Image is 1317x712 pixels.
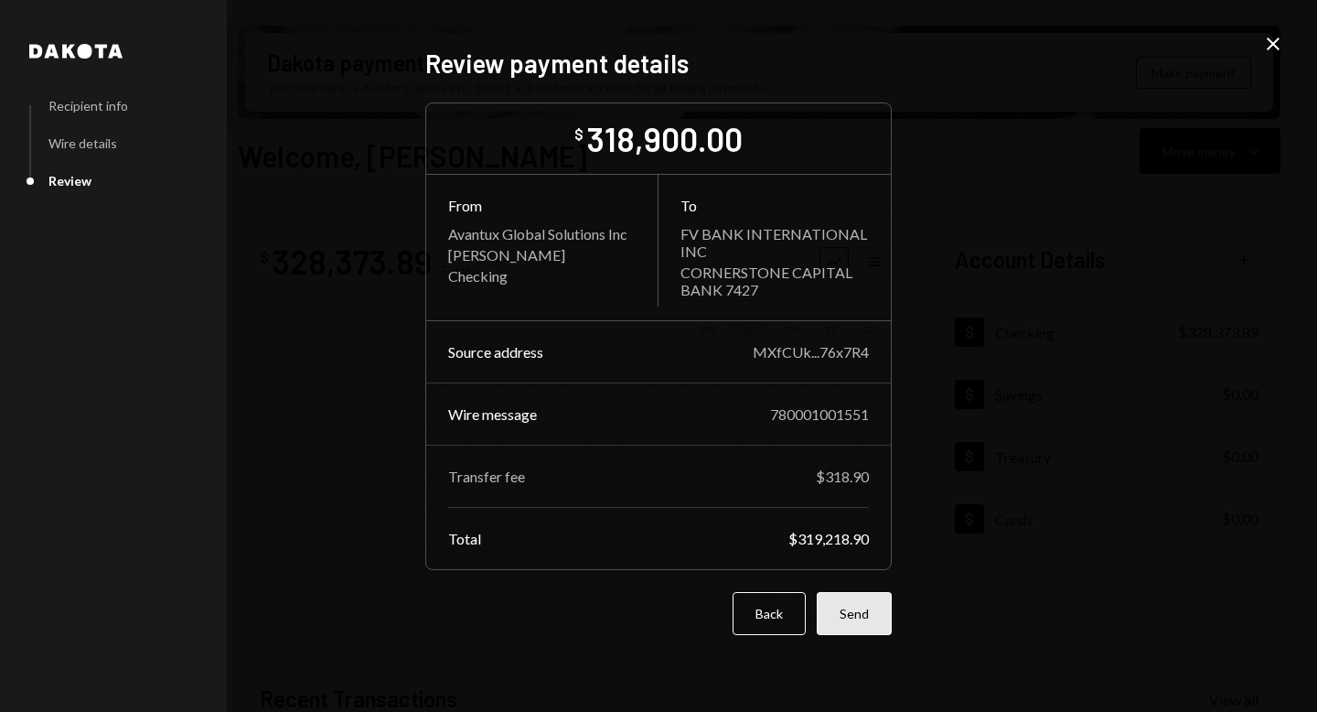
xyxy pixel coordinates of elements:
[770,405,869,423] div: 780001001551
[425,46,892,81] h2: Review payment details
[587,118,743,159] div: 318,900.00
[48,173,91,189] div: Review
[448,246,636,264] div: [PERSON_NAME]
[448,530,481,547] div: Total
[817,592,892,635] button: Send
[574,125,584,144] div: $
[448,225,636,243] div: Avantux Global Solutions Inc
[753,343,869,361] div: MXfCUk...76x7R4
[733,592,806,635] button: Back
[448,267,636,285] div: Checking
[448,468,525,485] div: Transfer fee
[448,343,543,361] div: Source address
[680,197,869,214] div: To
[48,135,117,151] div: Wire details
[816,468,869,485] div: $318.90
[788,530,869,547] div: $319,218.90
[48,98,128,113] div: Recipient info
[680,225,869,260] div: FV BANK INTERNATIONAL INC
[448,197,636,214] div: From
[448,405,537,423] div: Wire message
[680,264,869,298] div: CORNERSTONE CAPITAL BANK 7427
